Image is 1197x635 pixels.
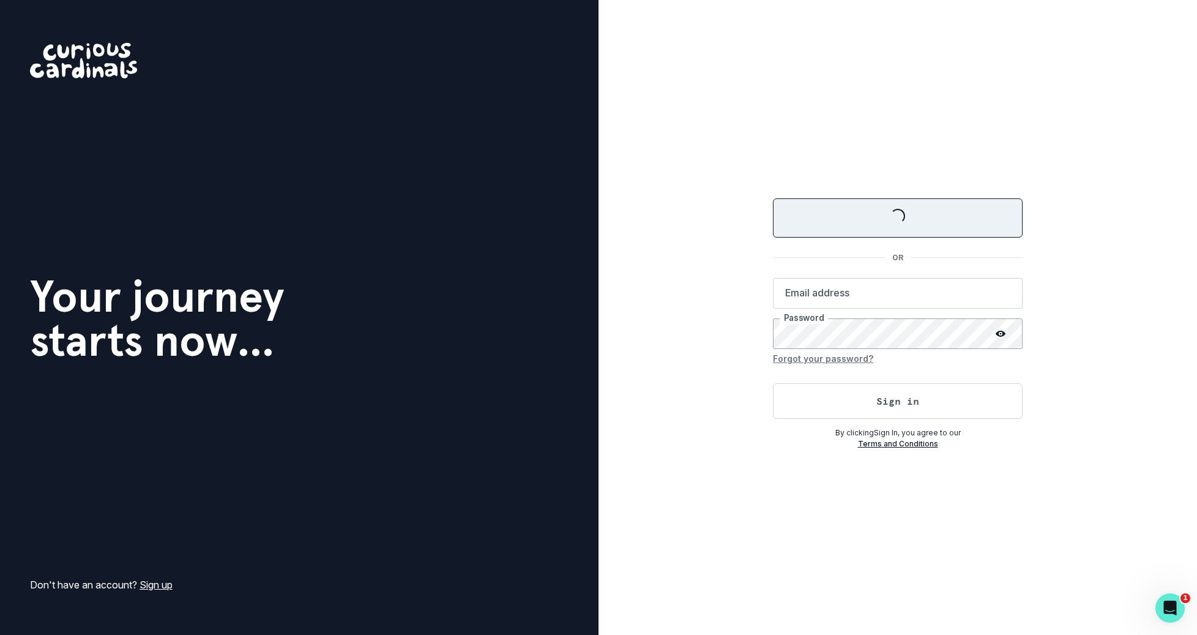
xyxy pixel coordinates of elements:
[1180,593,1190,603] span: 1
[140,579,173,591] a: Sign up
[773,349,873,369] button: Forgot your password?
[1155,593,1185,623] iframe: Intercom live chat
[858,439,938,448] a: Terms and Conditions
[30,274,285,363] h1: Your journey starts now...
[773,198,1023,238] button: Sign in with Google (GSuite)
[30,43,137,78] img: Curious Cardinals Logo
[30,577,173,592] p: Don't have an account?
[885,252,911,263] p: OR
[773,383,1023,419] button: Sign in
[773,427,1023,438] p: By clicking Sign In , you agree to our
